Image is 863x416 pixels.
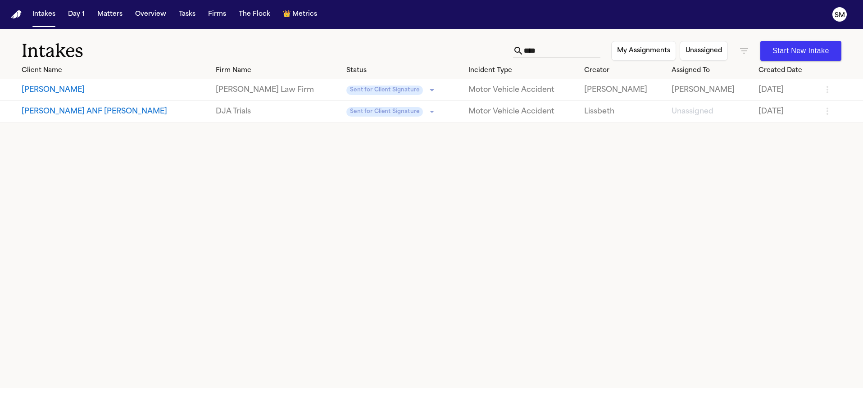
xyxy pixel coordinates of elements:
[835,12,845,18] text: SM
[760,41,841,61] button: Start New Intake
[346,86,423,95] span: Sent for Client Signature
[283,10,291,19] span: crown
[22,85,209,95] button: View details for Esad Mackic
[672,66,752,75] div: Assigned To
[216,66,340,75] div: Firm Name
[216,85,340,95] a: View details for Esad Mackic
[292,10,317,19] span: Metrics
[611,41,676,61] button: My Assignments
[204,6,230,23] button: Firms
[22,40,513,62] h1: Intakes
[94,6,126,23] button: Matters
[672,108,713,115] span: Unassigned
[346,107,423,117] span: Sent for Client Signature
[279,6,321,23] button: crownMetrics
[468,106,577,117] a: View details for Tracy Sandifer ANF Daniel Sandifer
[584,106,664,117] a: View details for Tracy Sandifer ANF Daniel Sandifer
[64,6,88,23] button: Day 1
[235,6,274,23] button: The Flock
[759,66,814,75] div: Created Date
[468,85,577,95] a: View details for Esad Mackic
[346,66,461,75] div: Status
[672,106,752,117] a: View details for Tracy Sandifer ANF Daniel Sandifer
[11,10,22,19] img: Finch Logo
[584,66,664,75] div: Creator
[584,85,664,95] a: View details for Esad Mackic
[759,106,814,117] a: View details for Tracy Sandifer ANF Daniel Sandifer
[346,105,437,118] div: Update intake status
[468,66,577,75] div: Incident Type
[175,6,199,23] button: Tasks
[759,85,814,95] a: View details for Esad Mackic
[680,41,728,61] button: Unassigned
[132,6,170,23] button: Overview
[29,6,59,23] button: Intakes
[22,66,209,75] div: Client Name
[22,106,209,117] button: View details for Tracy Sandifer ANF Daniel Sandifer
[216,106,340,117] a: View details for Tracy Sandifer ANF Daniel Sandifer
[11,10,22,19] a: Home
[672,85,752,95] a: View details for Esad Mackic
[346,84,437,96] div: Update intake status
